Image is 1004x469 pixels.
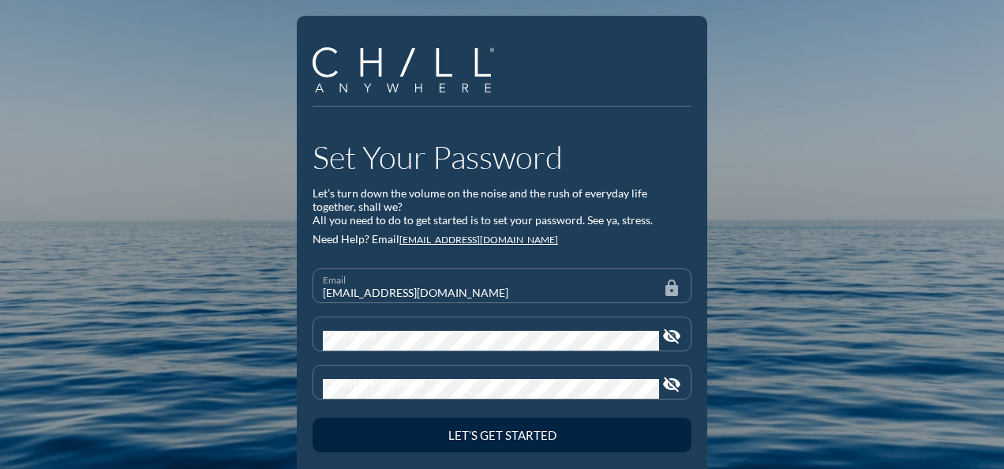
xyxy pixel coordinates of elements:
span: Need Help? Email [313,232,399,246]
input: Confirm Password [323,379,659,399]
a: [EMAIL_ADDRESS][DOMAIN_NAME] [399,234,558,246]
input: Password [323,331,659,351]
div: Let’s Get Started [340,428,664,442]
div: Let’s turn down the volume on the noise and the rush of everyday life together, shall we? All you... [313,187,691,227]
img: Company Logo [313,47,494,92]
i: visibility_off [662,327,681,346]
button: Let’s Get Started [313,418,691,452]
h1: Set Your Password [313,138,691,176]
i: visibility_off [662,375,681,394]
a: Company Logo [313,47,506,95]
